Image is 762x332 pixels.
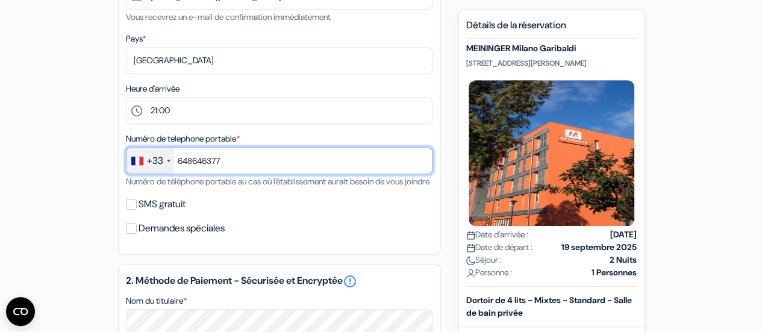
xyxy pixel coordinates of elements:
h5: Détails de la réservation [466,19,637,39]
strong: 2 Nuits [610,254,637,266]
strong: [DATE] [610,228,637,241]
span: Personne : [466,266,512,279]
small: Numéro de téléphone portable au cas où l'établissement aurait besoin de vous joindre [126,176,429,187]
p: [STREET_ADDRESS][PERSON_NAME] [466,58,637,68]
img: moon.svg [466,256,475,265]
span: Date de départ : [466,241,532,254]
h5: MEININGER Milano Garibaldi [466,44,637,54]
button: Ouvrir le widget CMP [6,297,35,326]
label: Numéro de telephone portable [126,133,240,145]
b: Dortoir de 4 lits - Mixtes - Standard - Salle de bain privée [466,295,632,318]
small: Vous recevrez un e-mail de confirmation immédiatement [126,11,331,22]
strong: 19 septembre 2025 [561,241,637,254]
a: error_outline [343,274,357,289]
img: calendar.svg [466,243,475,252]
div: +33 [147,154,163,168]
label: Demandes spéciales [139,220,225,237]
strong: 1 Personnes [592,266,637,279]
h5: 2. Méthode de Paiement - Sécurisée et Encryptée [126,274,433,289]
div: France: +33 [126,148,174,174]
label: Pays [126,33,146,45]
label: Nom du titulaire [126,295,187,307]
img: calendar.svg [466,231,475,240]
label: Heure d'arrivée [126,83,180,95]
span: Date d'arrivée : [466,228,528,241]
input: 6 12 34 56 78 [126,147,433,174]
img: user_icon.svg [466,269,475,278]
label: SMS gratuit [139,196,186,213]
span: Séjour : [466,254,502,266]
